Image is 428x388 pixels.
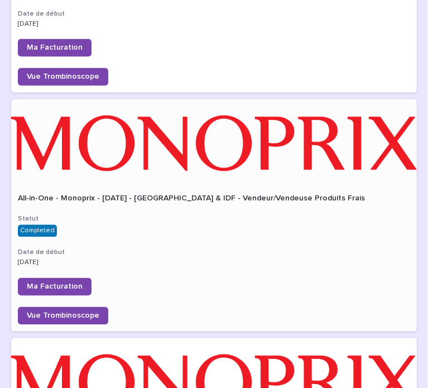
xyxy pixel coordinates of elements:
[27,44,83,52] span: Ma Facturation
[18,195,365,203] span: All-in-One - Monoprix - [DATE] - [GEOGRAPHIC_DATA] & IDF - Vendeur/Vendeuse Produits Frais
[18,259,410,267] p: [DATE]
[27,283,83,291] span: Ma Facturation
[18,307,108,325] a: Vue Trombinoscope
[18,248,410,257] h3: Date de début
[18,278,92,296] a: Ma Facturation
[27,312,99,320] span: Vue Trombinoscope
[18,215,410,224] h3: Statut
[18,68,108,86] a: Vue Trombinoscope
[18,9,410,18] h3: Date de début
[11,99,417,332] a: All-in-One - Monoprix - [DATE] - [GEOGRAPHIC_DATA] & IDF - Vendeur/Vendeuse Produits FraisStatutC...
[18,20,410,28] p: [DATE]
[27,73,99,81] span: Vue Trombinoscope
[18,39,92,57] a: Ma Facturation
[18,225,57,237] div: Completed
